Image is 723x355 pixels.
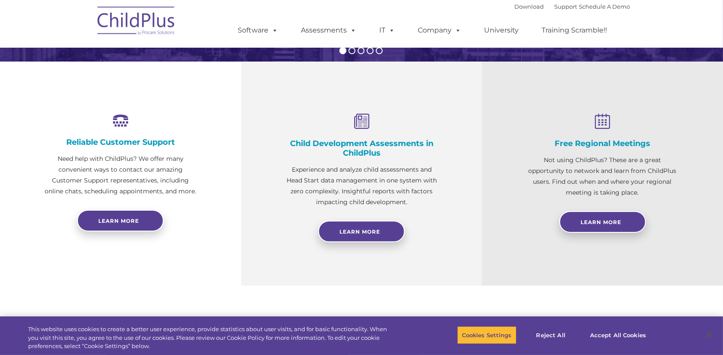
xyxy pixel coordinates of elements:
a: Learn More [318,221,405,242]
button: Cookies Settings [457,326,516,344]
h4: Free Regional Meetings [525,139,680,148]
h4: Reliable Customer Support [43,137,198,147]
a: University [475,22,527,39]
span: Learn More [581,219,621,225]
a: Support [554,3,577,10]
span: Last name [120,57,147,64]
a: Learn more [77,210,164,231]
span: Learn more [98,218,139,224]
button: Reject All [524,326,578,344]
a: Learn More [559,211,646,233]
a: Schedule A Demo [579,3,630,10]
p: Need help with ChildPlus? We offer many convenient ways to contact our amazing Customer Support r... [43,153,198,197]
a: Training Scramble!! [533,22,616,39]
span: Phone number [120,93,157,99]
button: Accept All Cookies [585,326,651,344]
p: Not using ChildPlus? These are a great opportunity to network and learn from ChildPlus users. Fin... [525,155,680,198]
a: Software [229,22,287,39]
font: | [514,3,630,10]
p: Experience and analyze child assessments and Head Start data management in one system with zero c... [284,164,439,208]
a: Company [409,22,470,39]
a: Assessments [292,22,365,39]
span: Learn More [339,228,380,235]
a: IT [371,22,403,39]
a: Download [514,3,544,10]
img: ChildPlus by Procare Solutions [93,0,180,44]
h4: Child Development Assessments in ChildPlus [284,139,439,158]
button: Close [700,326,719,345]
div: This website uses cookies to create a better user experience, provide statistics about user visit... [28,325,398,351]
